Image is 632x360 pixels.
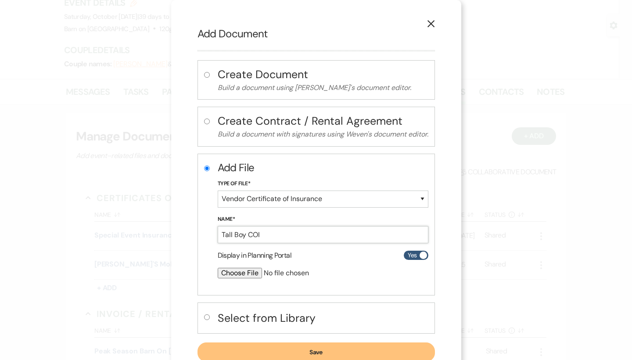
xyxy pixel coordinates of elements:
[408,250,417,261] span: Yes
[218,67,428,94] button: Create DocumentBuild a document using [PERSON_NAME]'s document editor.
[197,26,435,41] h2: Add Document
[218,250,428,261] div: Display in Planning Portal
[218,113,428,129] h4: Create Contract / Rental Agreement
[218,310,428,326] h4: Select from Library
[218,179,428,189] label: Type of File*
[218,129,428,140] p: Build a document with signatures using Weven's document editor.
[218,67,428,82] h4: Create Document
[218,160,428,175] h2: Add File
[218,215,428,224] label: Name*
[218,309,428,327] button: Select from Library
[218,82,428,94] p: Build a document using [PERSON_NAME]'s document editor.
[218,113,428,140] button: Create Contract / Rental AgreementBuild a document with signatures using Weven's document editor.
